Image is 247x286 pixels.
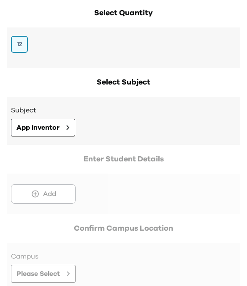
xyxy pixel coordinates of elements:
[7,7,240,19] h2: Select Quantity
[11,105,236,115] h3: Subject
[7,76,240,88] h2: Select Subject
[11,36,28,53] button: 12
[7,223,240,234] h2: Confirm Campus Location
[16,123,60,133] span: App Inventor
[11,119,75,136] button: App Inventor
